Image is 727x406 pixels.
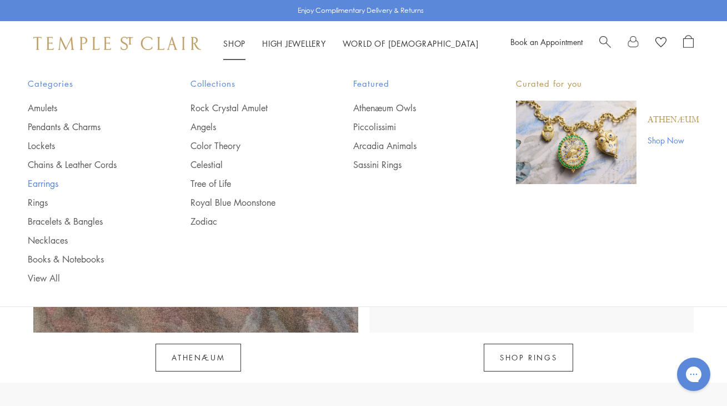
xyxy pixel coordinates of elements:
[190,196,309,209] a: Royal Blue Moonstone
[516,77,699,91] p: Curated for you
[599,35,611,52] a: Search
[353,102,472,114] a: Athenæum Owls
[298,5,424,16] p: Enjoy Complimentary Delivery & Returns
[223,37,479,51] nav: Main navigation
[190,121,309,133] a: Angels
[343,38,479,49] a: World of [DEMOGRAPHIC_DATA]World of [DEMOGRAPHIC_DATA]
[655,35,666,52] a: View Wishlist
[510,36,583,47] a: Book an Appointment
[671,354,716,395] iframe: Gorgias live chat messenger
[190,159,309,171] a: Celestial
[28,121,146,133] a: Pendants & Charms
[28,177,146,190] a: Earrings
[190,77,309,91] span: Collections
[353,140,472,152] a: Arcadia Animals
[190,215,309,227] a: Zodiac
[223,38,245,49] a: ShopShop
[28,102,146,114] a: Amulets
[683,35,694,52] a: Open Shopping Bag
[353,121,472,133] a: Piccolissimi
[28,77,146,91] span: Categories
[28,253,146,265] a: Books & Notebooks
[28,140,146,152] a: Lockets
[28,272,146,284] a: View All
[28,159,146,171] a: Chains & Leather Cords
[28,234,146,246] a: Necklaces
[353,77,472,91] span: Featured
[353,159,472,171] a: Sassini Rings
[484,344,573,372] a: SHOP RINGS
[190,102,309,114] a: Rock Crystal Amulet
[648,114,699,126] a: Athenæum
[156,344,241,372] a: Athenæum
[28,196,146,209] a: Rings
[190,140,309,152] a: Color Theory
[262,38,326,49] a: High JewelleryHigh Jewellery
[33,37,201,50] img: Temple St. Clair
[28,215,146,227] a: Bracelets & Bangles
[190,177,309,190] a: Tree of Life
[648,134,699,146] a: Shop Now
